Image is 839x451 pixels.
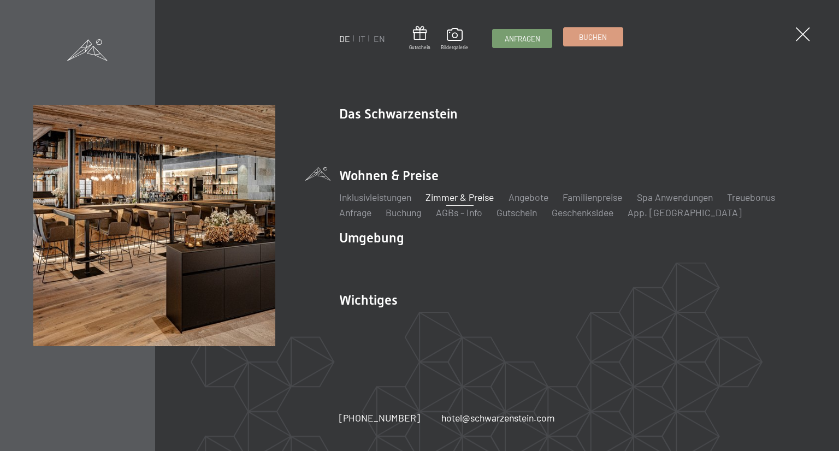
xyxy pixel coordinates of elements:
[637,191,713,203] a: Spa Anwendungen
[552,206,613,218] a: Geschenksidee
[386,206,421,218] a: Buchung
[441,411,555,425] a: hotel@schwarzenstein.com
[579,32,607,42] span: Buchen
[441,44,468,51] span: Bildergalerie
[564,28,623,46] a: Buchen
[493,29,552,48] a: Anfragen
[497,206,537,218] a: Gutschein
[339,411,420,425] a: [PHONE_NUMBER]
[358,33,365,44] a: IT
[339,206,371,218] a: Anfrage
[436,206,482,218] a: AGBs - Info
[339,412,420,424] span: [PHONE_NUMBER]
[339,33,350,44] a: DE
[339,191,411,203] a: Inklusivleistungen
[509,191,548,203] a: Angebote
[426,191,494,203] a: Zimmer & Preise
[727,191,775,203] a: Treuebonus
[628,206,742,218] a: App. [GEOGRAPHIC_DATA]
[374,33,385,44] a: EN
[505,34,540,44] span: Anfragen
[563,191,622,203] a: Familienpreise
[409,44,430,51] span: Gutschein
[409,26,430,51] a: Gutschein
[441,28,468,51] a: Bildergalerie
